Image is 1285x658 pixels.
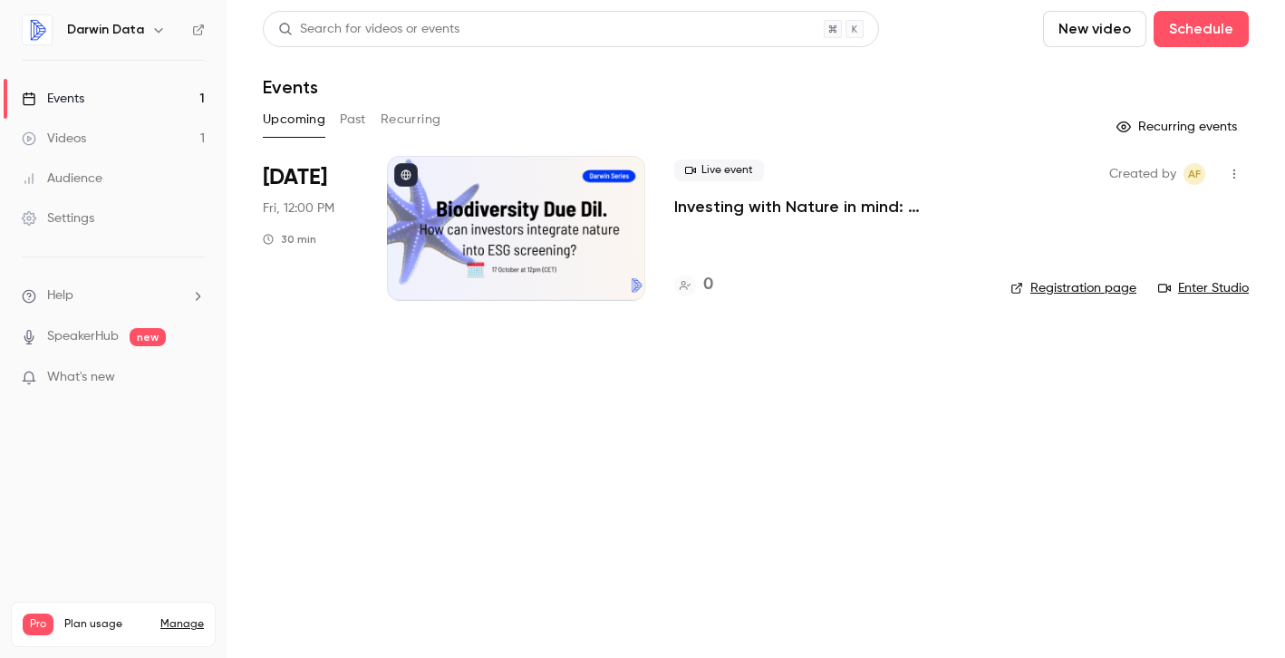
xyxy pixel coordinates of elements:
[47,286,73,305] span: Help
[703,273,713,297] h4: 0
[1109,163,1176,185] span: Created by
[23,614,53,635] span: Pro
[1154,11,1249,47] button: Schedule
[263,76,318,98] h1: Events
[1010,279,1136,297] a: Registration page
[1188,163,1201,185] span: AF
[263,232,316,247] div: 30 min
[47,327,119,346] a: SpeakerHub
[22,286,205,305] li: help-dropdown-opener
[263,156,358,301] div: Oct 17 Fri, 12:00 PM (Europe/Paris)
[674,196,981,218] a: Investing with Nature in mind: Upgrading ESG Due Diligence
[67,21,144,39] h6: Darwin Data
[674,273,713,297] a: 0
[278,20,459,39] div: Search for videos or events
[47,368,115,387] span: What's new
[130,328,166,346] span: new
[22,169,102,188] div: Audience
[23,15,52,44] img: Darwin Data
[1108,112,1249,141] button: Recurring events
[340,105,366,134] button: Past
[183,370,205,386] iframe: Noticeable Trigger
[1043,11,1146,47] button: New video
[263,105,325,134] button: Upcoming
[22,90,84,108] div: Events
[22,130,86,148] div: Videos
[263,199,334,218] span: Fri, 12:00 PM
[160,617,204,632] a: Manage
[1184,163,1205,185] span: Aurore Falque-Pierrotin
[674,160,764,181] span: Live event
[1158,279,1249,297] a: Enter Studio
[64,617,150,632] span: Plan usage
[22,209,94,227] div: Settings
[381,105,441,134] button: Recurring
[263,163,327,192] span: [DATE]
